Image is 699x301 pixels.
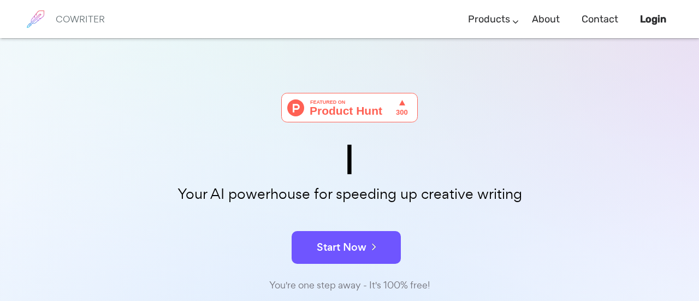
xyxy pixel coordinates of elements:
[640,13,666,25] b: Login
[468,3,510,36] a: Products
[532,3,560,36] a: About
[76,182,623,206] p: Your AI powerhouse for speeding up creative writing
[76,278,623,293] div: You're one step away - It's 100% free!
[292,231,401,264] button: Start Now
[22,5,49,33] img: brand logo
[281,93,418,122] img: Cowriter - Your AI buddy for speeding up creative writing | Product Hunt
[56,14,105,24] h6: COWRITER
[640,3,666,36] a: Login
[582,3,618,36] a: Contact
